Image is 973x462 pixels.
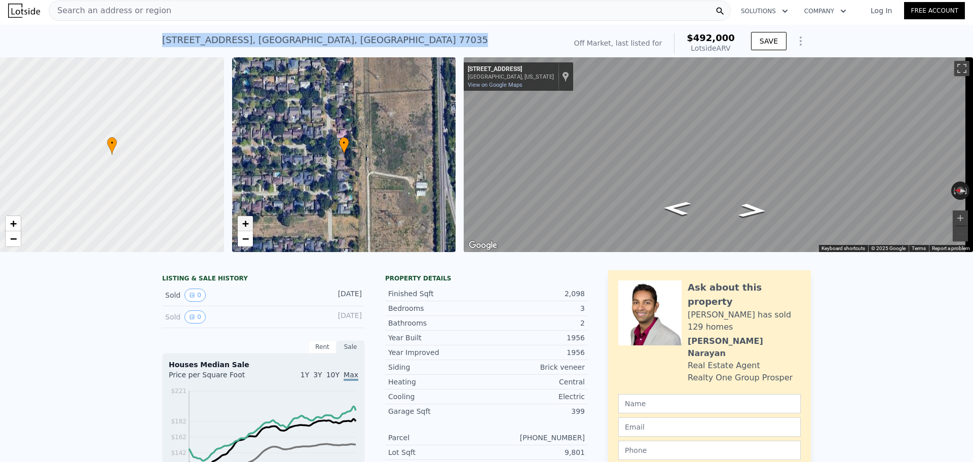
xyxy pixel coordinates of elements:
[388,433,486,443] div: Parcel
[932,245,970,251] a: Report a problem
[171,434,186,441] tspan: $162
[951,182,957,200] button: Rotate counterclockwise
[336,340,365,353] div: Sale
[486,289,585,299] div: 2,098
[688,360,760,372] div: Real Estate Agent
[688,280,801,309] div: Ask about this property
[10,217,17,230] span: +
[466,239,500,252] a: Open this area in Google Maps (opens a new window)
[169,370,264,386] div: Price per Square Foot
[688,372,793,384] div: Realty One Group Prosper
[964,182,970,200] button: Rotate clockwise
[165,289,255,302] div: Sold
[10,232,17,245] span: −
[727,200,778,221] path: Go South, Greenwillow Dr
[464,57,973,252] div: Map
[317,310,362,324] div: [DATE]
[486,392,585,402] div: Electric
[468,74,554,80] div: [GEOGRAPHIC_DATA], [US_STATE]
[858,6,904,16] a: Log In
[388,406,486,416] div: Garage Sqft
[733,2,796,20] button: Solutions
[486,406,585,416] div: 399
[904,2,965,19] a: Free Account
[6,216,21,231] a: Zoom in
[464,57,973,252] div: Street View
[339,138,349,148] span: •
[951,186,969,196] button: Reset the view
[344,371,358,381] span: Max
[618,417,801,437] input: Email
[953,210,968,226] button: Zoom in
[162,33,488,47] div: [STREET_ADDRESS] , [GEOGRAPHIC_DATA] , [GEOGRAPHIC_DATA] 77035
[871,245,906,251] span: © 2025 Google
[796,2,854,20] button: Company
[184,310,206,324] button: View historical data
[468,82,522,88] a: View on Google Maps
[466,239,500,252] img: Google
[162,274,365,285] div: LISTING & SALE HISTORY
[238,216,253,231] a: Zoom in
[468,65,554,74] div: [STREET_ADDRESS]
[49,5,171,17] span: Search an address or region
[388,447,486,457] div: Lot Sqft
[326,371,340,379] span: 10Y
[651,198,702,219] path: Go North, Greenwillow Dr
[562,71,569,82] a: Show location on map
[107,138,117,148] span: •
[301,371,309,379] span: 1Y
[688,335,801,360] div: [PERSON_NAME] Narayan
[486,318,585,328] div: 2
[486,347,585,358] div: 1956
[184,289,206,302] button: View historical data
[339,137,349,155] div: •
[687,43,735,53] div: Lotside ARV
[242,217,248,230] span: +
[388,333,486,343] div: Year Built
[618,441,801,460] input: Phone
[385,274,588,282] div: Property details
[574,38,662,48] div: Off Market, last listed for
[388,318,486,328] div: Bathrooms
[242,232,248,245] span: −
[169,360,358,370] div: Houses Median Sale
[6,231,21,246] a: Zoom out
[388,377,486,387] div: Heating
[171,387,186,395] tspan: $221
[953,226,968,241] button: Zoom out
[486,447,585,457] div: 9,801
[165,310,255,324] div: Sold
[791,31,811,51] button: Show Options
[486,362,585,372] div: Brick veneer
[107,137,117,155] div: •
[388,303,486,313] div: Bedrooms
[238,231,253,246] a: Zoom out
[171,418,186,425] tspan: $182
[171,449,186,456] tspan: $142
[8,4,40,18] img: Lotside
[618,394,801,413] input: Name
[317,289,362,302] div: [DATE]
[388,392,486,402] div: Cooling
[313,371,322,379] span: 3Y
[388,362,486,372] div: Siding
[308,340,336,353] div: Rent
[821,245,865,252] button: Keyboard shortcuts
[388,289,486,299] div: Finished Sqft
[751,32,787,50] button: SAVE
[388,347,486,358] div: Year Improved
[687,32,735,43] span: $492,000
[912,245,926,251] a: Terms (opens in new tab)
[954,61,969,76] button: Toggle fullscreen view
[486,433,585,443] div: [PHONE_NUMBER]
[486,333,585,343] div: 1956
[688,309,801,333] div: [PERSON_NAME] has sold 129 homes
[486,377,585,387] div: Central
[486,303,585,313] div: 3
